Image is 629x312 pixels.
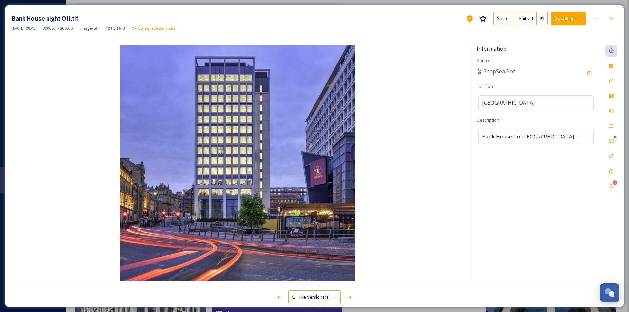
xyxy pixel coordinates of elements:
span: Source [477,57,491,63]
span: Location [477,83,493,89]
span: Information [477,45,506,52]
span: Description [477,117,499,123]
div: 1 [613,180,617,185]
h3: Bank House night 011.tif [12,14,78,23]
button: Download [551,12,586,25]
span: 101.34 MB [105,25,125,31]
span: 8000 px x 8000 px [42,25,74,31]
span: Corporate services [138,25,176,31]
span: [DATE] 08:43 [12,25,36,31]
span: image/tiff [80,25,99,31]
button: Share [493,12,512,25]
button: Open Chat [600,283,619,302]
button: File Versions(1) [288,290,341,304]
span: Bank House on [GEOGRAPHIC_DATA]. [482,133,575,140]
button: Embed [516,12,537,25]
span: [GEOGRAPHIC_DATA] [482,99,535,107]
img: 618e8ee6-cbaf-43a6-ac6d-4cb172fb8efa.jpg [12,45,463,281]
div: 0 [613,135,617,140]
span: SnapSea Bot [484,67,515,75]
